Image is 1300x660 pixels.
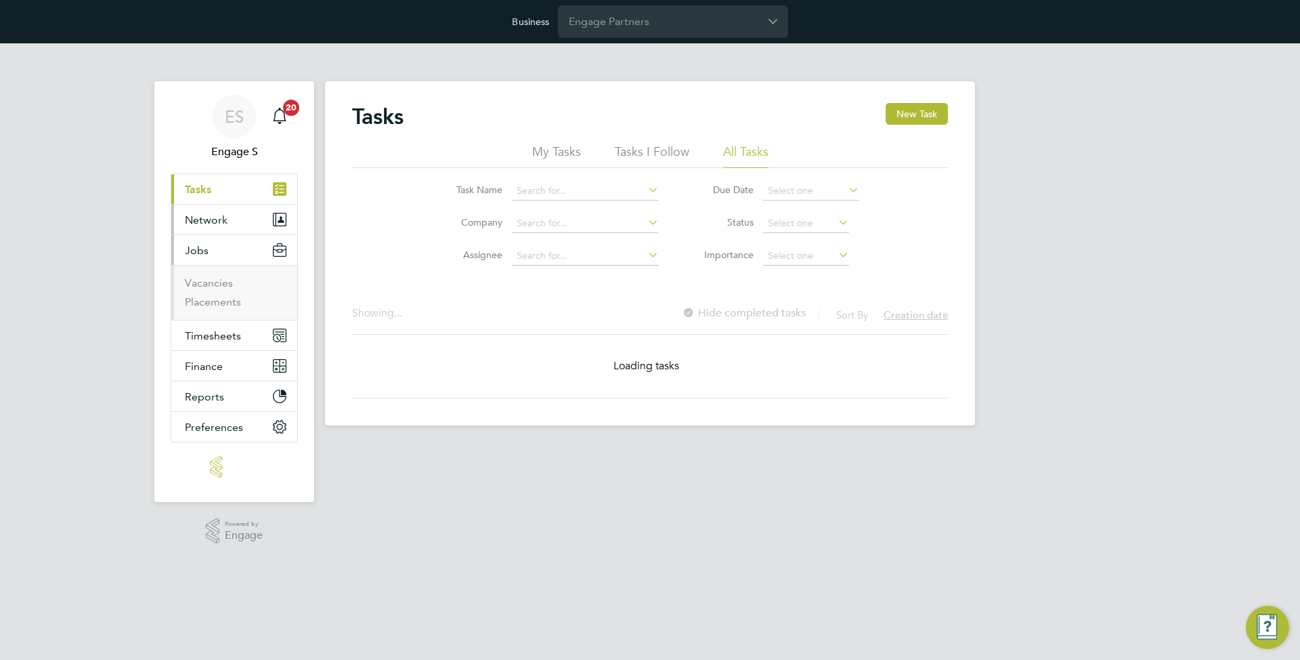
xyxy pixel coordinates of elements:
[836,308,868,321] label: Sort By
[171,381,297,411] button: Reports
[206,518,263,544] a: Powered byEngage
[441,216,502,228] label: Company
[763,182,859,201] input: Select one
[185,183,211,196] span: Tasks
[171,265,297,320] div: Jobs
[613,359,680,373] span: Loading tasks
[283,100,299,116] span: 20
[225,518,263,530] span: Powered by
[512,182,659,201] input: Search for...
[512,214,659,233] input: Search for...
[615,144,689,168] li: Tasks I Follow
[763,247,849,266] input: Select one
[693,249,754,261] label: Importance
[512,16,549,28] label: Business
[185,329,241,342] span: Timesheets
[185,390,224,403] span: Reports
[171,95,298,160] a: ESEngage S
[185,276,233,289] a: Vacancies
[171,144,298,160] span: Engage S
[185,421,243,434] span: Preferences
[185,213,227,226] span: Network
[185,295,241,308] a: Placements
[763,214,849,233] input: Select one
[884,308,948,321] span: Creation date
[185,244,209,257] span: Jobs
[154,81,314,502] nav: Main navigation
[441,184,502,196] label: Task Name
[532,144,581,168] li: My Tasks
[171,412,297,442] button: Preferences
[441,249,502,261] label: Assignee
[886,103,948,125] button: New Task
[171,456,298,478] a: Go to home page
[693,216,754,228] label: Status
[210,456,259,478] img: engage-logo-retina.png
[682,306,806,320] label: Hide completed tasks
[723,144,768,168] li: All Tasks
[185,360,223,373] span: Finance
[266,95,293,138] a: 20
[171,205,297,234] button: Network
[693,184,754,196] label: Due Date
[352,103,404,130] h2: Tasks
[1246,606,1289,649] button: Engage Resource Center
[171,235,297,265] button: Jobs
[171,321,297,350] button: Timesheets
[171,351,297,381] button: Finance
[352,306,405,321] div: Showing
[171,174,297,204] a: Tasks
[225,108,244,125] span: ES
[225,530,263,541] span: Engage
[394,306,402,320] span: ...
[512,247,659,266] input: Search for...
